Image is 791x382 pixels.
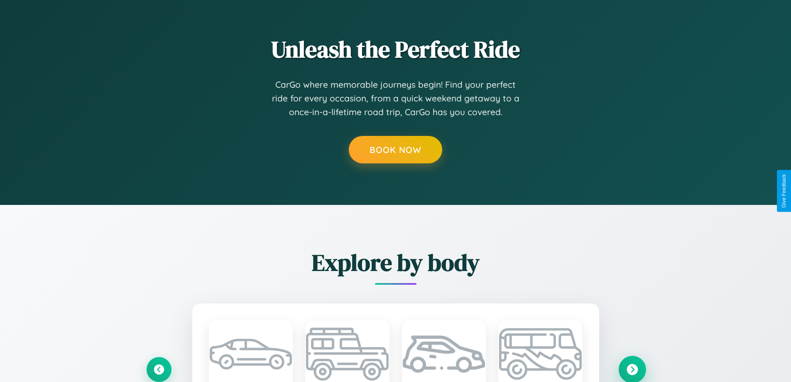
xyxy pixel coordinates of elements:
[349,136,442,163] button: Book Now
[271,78,520,119] p: CarGo where memorable journeys begin! Find your perfect ride for every occasion, from a quick wee...
[781,174,787,208] div: Give Feedback
[147,33,645,65] h2: Unleash the Perfect Ride
[147,246,645,278] h2: Explore by body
